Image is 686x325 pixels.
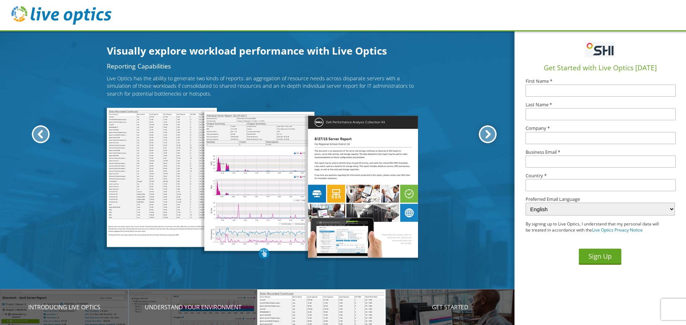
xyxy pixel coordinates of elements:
[204,112,314,251] img: ViewHeaderThree
[129,303,257,311] p: Understand your environment
[107,75,421,98] p: Live Optics has the ability to generate two kinds of reports: an aggregation of resource needs ac...
[592,227,643,233] a: Live Optics Privacy Notice
[308,116,418,258] img: ViewHeaderThree
[585,37,615,62] img: Ug0jv8DiUPc5vmxevIAAAAASUVORK5CYII=
[517,63,683,73] h1: Get Started with Live Optics [DATE]
[526,150,675,154] label: Business Email *
[526,79,675,83] label: First Name *
[107,63,421,70] h2: Reporting Capabilities
[11,6,111,25] img: live_optics_svg.svg
[526,126,675,131] label: Company *
[107,108,217,247] img: ViewHeaderThree
[526,102,675,107] label: Last Name *
[526,197,675,202] label: Preferred Email Language
[526,173,675,178] label: Country *
[107,43,421,58] h1: Visually explore workload performance with Live Optics
[386,303,514,311] p: Get Started
[579,249,621,265] button: Sign Up
[526,221,660,233] p: By signing up to Live Optics, I understand that my personal data will be treated in accordance wi...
